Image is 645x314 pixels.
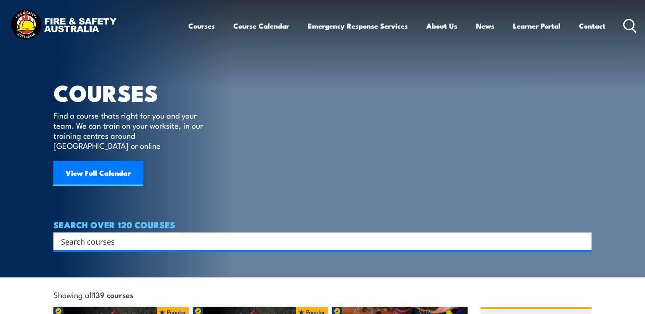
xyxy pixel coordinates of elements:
a: View Full Calendar [53,161,143,186]
h4: SEARCH OVER 120 COURSES [53,220,592,229]
a: Emergency Response Services [308,15,408,37]
input: Search input [61,235,573,248]
a: Contact [579,15,605,37]
strong: 139 courses [93,289,133,300]
button: Search magnifier button [577,235,589,247]
a: About Us [426,15,457,37]
a: Course Calendar [233,15,289,37]
a: Learner Portal [513,15,560,37]
h1: COURSES [53,82,215,102]
a: News [476,15,494,37]
span: Showing all [53,290,133,299]
p: Find a course thats right for you and your team. We can train on your worksite, in our training c... [53,110,207,150]
form: Search form [63,235,575,247]
a: Courses [188,15,215,37]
